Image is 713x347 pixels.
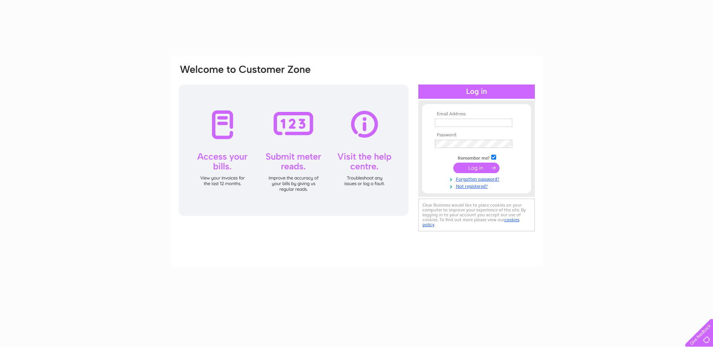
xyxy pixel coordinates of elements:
[435,175,520,182] a: Forgotten password?
[422,217,519,227] a: cookies policy
[453,163,500,173] input: Submit
[418,199,535,231] div: Clear Business would like to place cookies on your computer to improve your experience of the sit...
[435,182,520,189] a: Not registered?
[433,154,520,161] td: Remember me?
[433,112,520,117] th: Email Address:
[433,133,520,138] th: Password:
